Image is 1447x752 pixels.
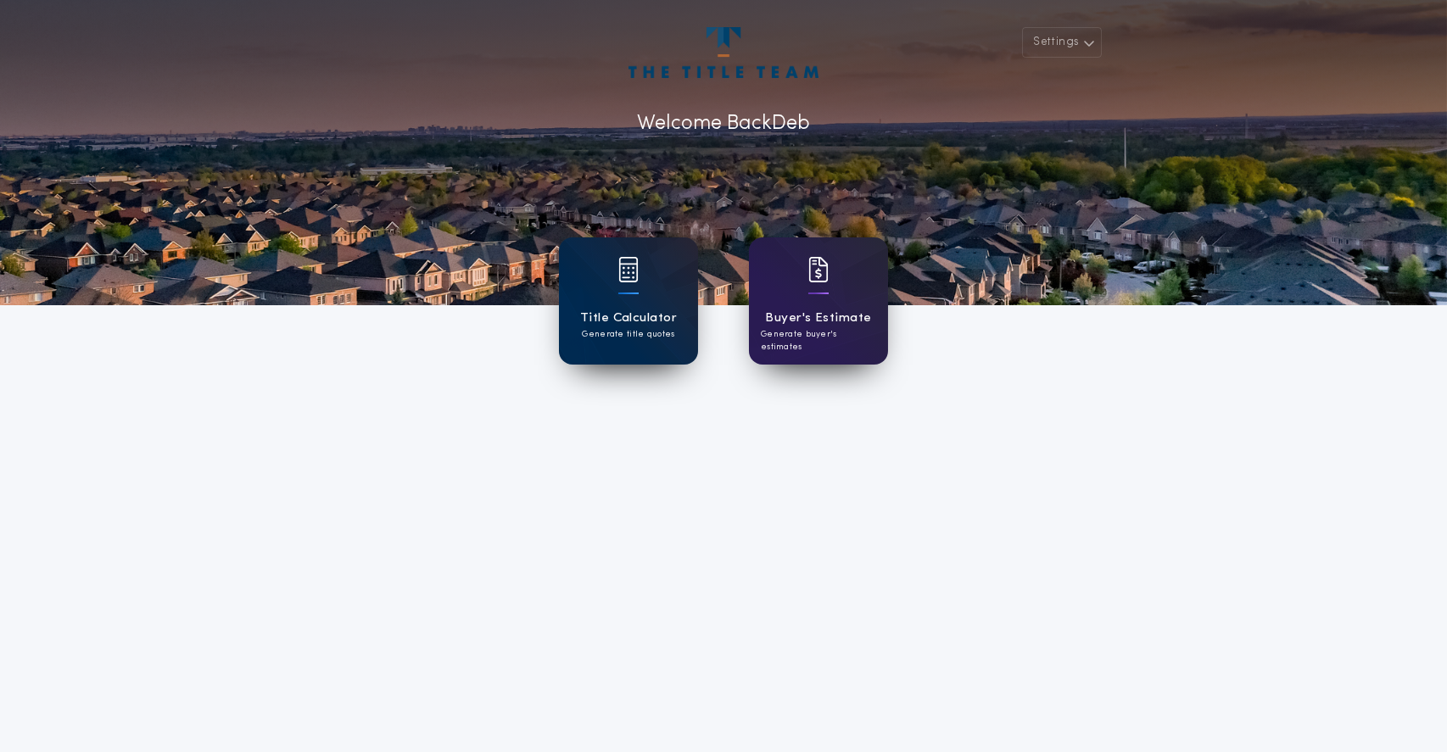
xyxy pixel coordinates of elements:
p: Generate title quotes [582,328,674,341]
a: card iconBuyer's EstimateGenerate buyer's estimates [749,237,888,365]
p: Generate buyer's estimates [761,328,876,354]
button: Settings [1022,27,1102,58]
p: Welcome Back Deb [637,109,810,139]
img: card icon [618,257,639,282]
a: card iconTitle CalculatorGenerate title quotes [559,237,698,365]
img: account-logo [629,27,818,78]
h1: Title Calculator [580,309,677,328]
img: card icon [808,257,829,282]
h1: Buyer's Estimate [765,309,871,328]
